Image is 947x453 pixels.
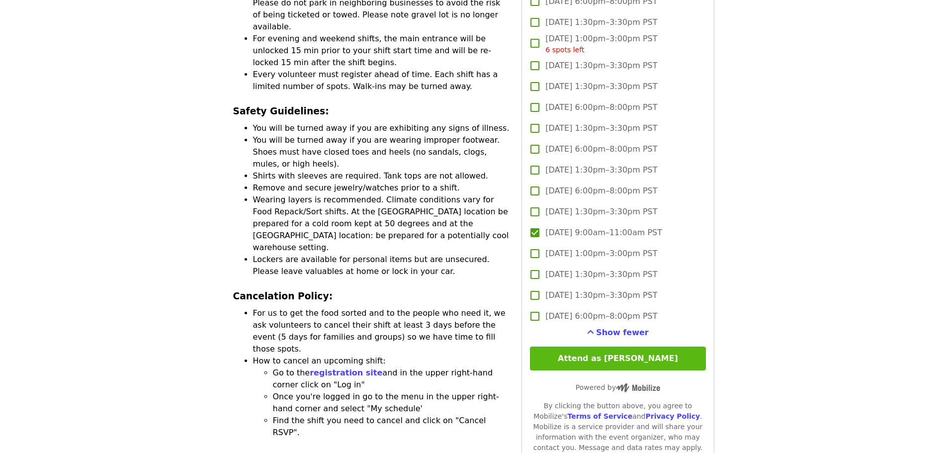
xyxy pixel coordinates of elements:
[545,269,657,280] span: [DATE] 1:30pm–3:30pm PST
[587,327,649,339] button: See more timeslots
[253,69,510,92] li: Every volunteer must register ahead of time. Each shift has a limited number of spots. Walk-ins m...
[545,101,657,113] span: [DATE] 6:00pm–8:00pm PST
[233,106,329,116] strong: Safety Guidelines:
[645,412,700,420] a: Privacy Policy
[233,291,333,301] strong: Cancelation Policy:
[273,415,510,439] li: Find the shift you need to cancel and click on "Cancel RSVP".
[545,227,662,239] span: [DATE] 9:00am–11:00am PST
[273,367,510,391] li: Go to the and in the upper right-hand corner click on "Log in"
[576,383,660,391] span: Powered by
[567,412,632,420] a: Terms of Service
[545,289,657,301] span: [DATE] 1:30pm–3:30pm PST
[545,33,657,55] span: [DATE] 1:00pm–3:00pm PST
[253,122,510,134] li: You will be turned away if you are exhibiting any signs of illness.
[253,182,510,194] li: Remove and secure jewelry/watches prior to a shift.
[596,328,649,337] span: Show fewer
[545,206,657,218] span: [DATE] 1:30pm–3:30pm PST
[253,254,510,277] li: Lockers are available for personal items but are unsecured. Please leave valuables at home or loc...
[530,347,705,370] button: Attend as [PERSON_NAME]
[545,310,657,322] span: [DATE] 6:00pm–8:00pm PST
[253,194,510,254] li: Wearing layers is recommended. Climate conditions vary for Food Repack/Sort shifts. At the [GEOGR...
[253,33,510,69] li: For evening and weekend shifts, the main entrance will be unlocked 15 min prior to your shift sta...
[545,248,657,260] span: [DATE] 1:00pm–3:00pm PST
[253,355,510,439] li: How to cancel an upcoming shift:
[545,81,657,92] span: [DATE] 1:30pm–3:30pm PST
[253,307,510,355] li: For us to get the food sorted and to the people who need it, we ask volunteers to cancel their sh...
[545,164,657,176] span: [DATE] 1:30pm–3:30pm PST
[616,383,660,392] img: Powered by Mobilize
[253,134,510,170] li: You will be turned away if you are wearing improper footwear. Shoes must have closed toes and hee...
[310,368,382,377] a: registration site
[545,122,657,134] span: [DATE] 1:30pm–3:30pm PST
[545,16,657,28] span: [DATE] 1:30pm–3:30pm PST
[253,170,510,182] li: Shirts with sleeves are required. Tank tops are not allowed.
[545,60,657,72] span: [DATE] 1:30pm–3:30pm PST
[545,185,657,197] span: [DATE] 6:00pm–8:00pm PST
[545,143,657,155] span: [DATE] 6:00pm–8:00pm PST
[273,391,510,415] li: Once you're logged in go to the menu in the upper right-hand corner and select "My schedule'
[545,46,584,54] span: 6 spots left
